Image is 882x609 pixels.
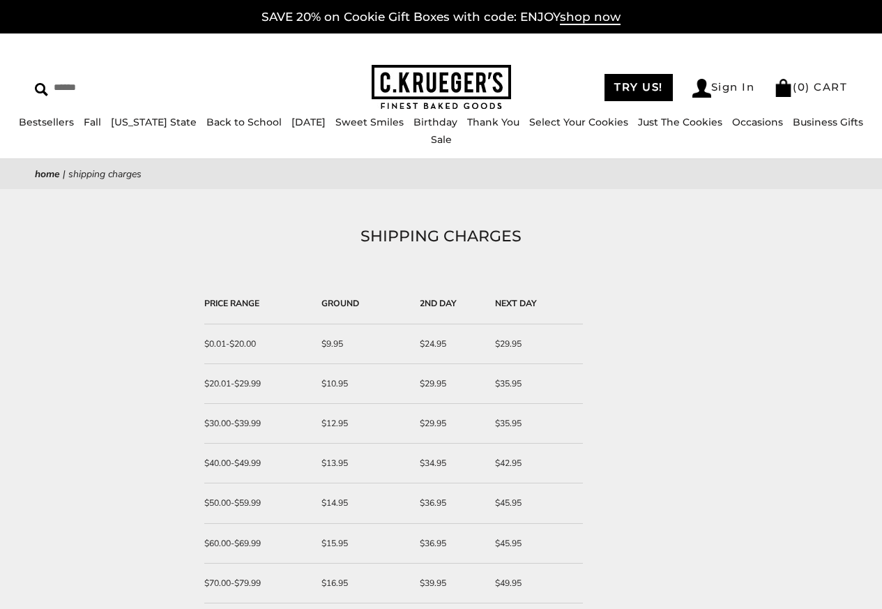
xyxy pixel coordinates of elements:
a: Back to School [206,116,282,128]
a: Bestsellers [19,116,74,128]
img: Account [692,79,711,98]
a: Sign In [692,79,755,98]
td: $13.95 [314,444,413,483]
td: $14.95 [314,483,413,523]
a: SAVE 20% on Cookie Gift Boxes with code: ENJOYshop now [261,10,621,25]
strong: NEXT DAY [495,298,537,309]
strong: 2ND DAY [420,298,457,309]
td: $39.95 [413,564,487,603]
a: Birthday [413,116,457,128]
td: $60.00-$69.99 [204,524,314,564]
strong: GROUND [321,298,359,309]
a: [DATE] [291,116,326,128]
td: $70.00-$79.99 [204,564,314,603]
td: $45.95 [488,524,583,564]
td: $12.95 [314,404,413,444]
img: Search [35,83,48,96]
td: $35.95 [488,404,583,444]
td: $36.95 [413,524,487,564]
td: $0.01-$20.00 [204,324,314,364]
img: C.KRUEGER'S [372,65,511,110]
a: Fall [84,116,101,128]
div: $30.00-$39.99 [204,416,307,430]
a: Sweet Smiles [335,116,404,128]
a: Home [35,167,60,181]
td: $35.95 [488,364,583,404]
span: shop now [560,10,621,25]
td: $42.95 [488,444,583,483]
strong: PRICE RANGE [204,298,259,309]
td: $49.95 [488,564,583,603]
nav: breadcrumbs [35,166,847,182]
a: TRY US! [605,74,673,101]
td: $15.95 [314,524,413,564]
a: [US_STATE] State [111,116,197,128]
input: Search [35,77,221,98]
a: Sale [431,133,452,146]
a: Occasions [732,116,783,128]
span: | [63,167,66,181]
td: $24.95 [413,324,487,364]
td: $29.95 [488,324,583,364]
h1: SHIPPING CHARGES [56,224,826,249]
td: $34.95 [413,444,487,483]
td: $16.95 [314,564,413,603]
td: $36.95 [413,483,487,523]
a: Select Your Cookies [529,116,628,128]
td: $45.95 [488,483,583,523]
td: $29.95 [413,404,487,444]
td: $9.95 [314,324,413,364]
span: SHIPPING CHARGES [68,167,142,181]
span: 0 [798,80,806,93]
img: Bag [774,79,793,97]
a: Thank You [467,116,519,128]
span: $20.01-$29.99 [204,378,261,389]
td: $10.95 [314,364,413,404]
td: $29.95 [413,364,487,404]
td: $50.00-$59.99 [204,483,314,523]
a: Just The Cookies [638,116,722,128]
a: (0) CART [774,80,847,93]
td: $40.00-$49.99 [204,444,314,483]
a: Business Gifts [793,116,863,128]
